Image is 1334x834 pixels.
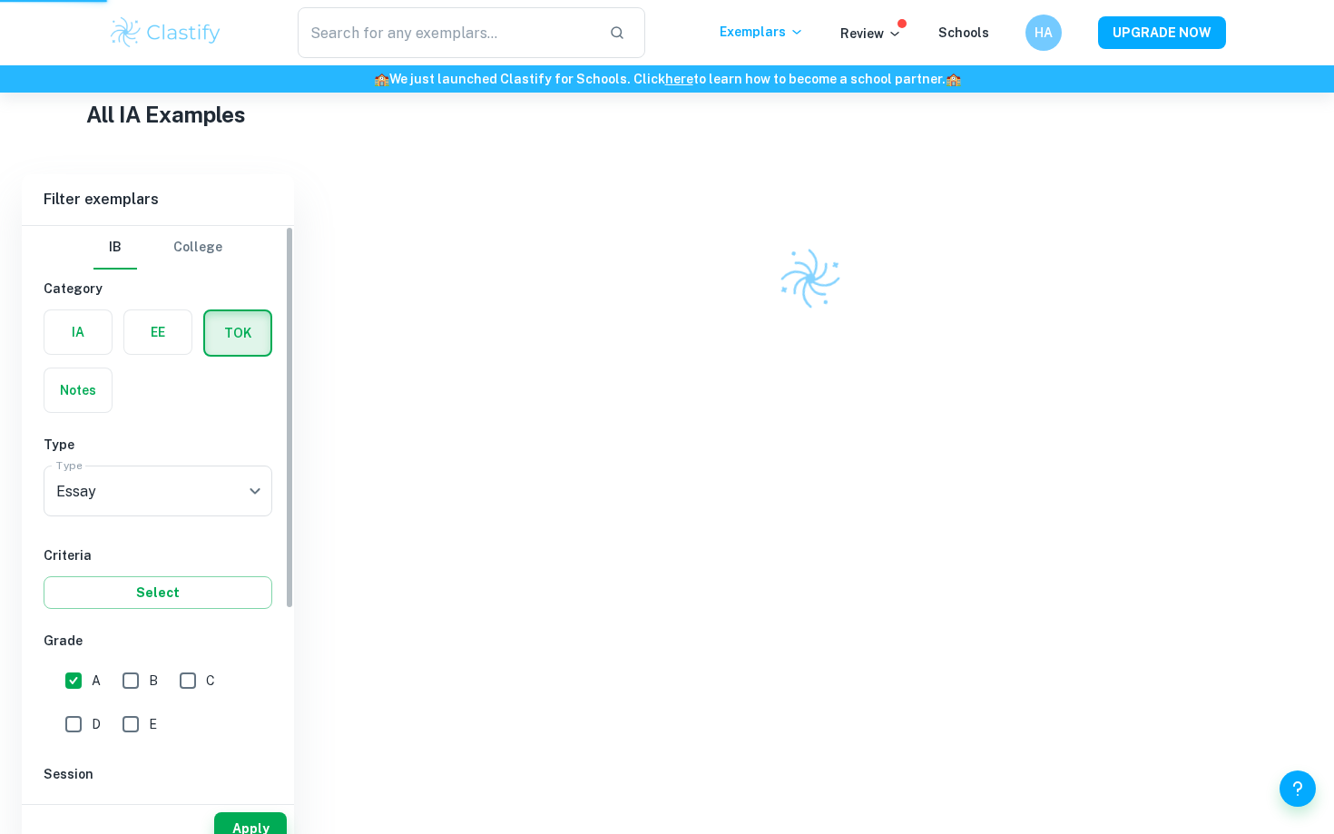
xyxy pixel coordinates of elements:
button: IA [44,310,112,354]
span: E [149,714,157,734]
h1: All IA Examples [86,98,1248,131]
span: C [206,671,215,691]
span: A [92,671,101,691]
span: 🏫 [946,72,961,86]
h6: Category [44,279,272,299]
input: Search for any exemplars... [298,7,594,58]
button: Help and Feedback [1280,770,1316,807]
h6: HA [1034,23,1054,43]
p: Exemplars [720,22,804,42]
span: B [149,671,158,691]
div: Essay [44,466,272,516]
button: EE [124,310,191,354]
h6: Filter exemplars [22,174,294,225]
label: Type [56,457,83,473]
h6: Criteria [44,545,272,565]
img: Clastify logo [771,240,849,318]
h6: We just launched Clastify for Schools. Click to learn how to become a school partner. [4,69,1330,89]
img: Clastify logo [108,15,223,51]
button: Notes [44,368,112,412]
a: Schools [938,25,989,40]
button: UPGRADE NOW [1098,16,1226,49]
button: TOK [205,311,270,355]
button: IB [93,226,137,270]
span: D [92,714,101,734]
button: Select [44,576,272,609]
div: Filter type choice [93,226,222,270]
span: 🏫 [374,72,389,86]
h6: Session [44,764,272,784]
p: Review [840,24,902,44]
button: College [173,226,222,270]
a: here [665,72,693,86]
h6: Grade [44,631,272,651]
h6: Type [44,435,272,455]
button: HA [1025,15,1062,51]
